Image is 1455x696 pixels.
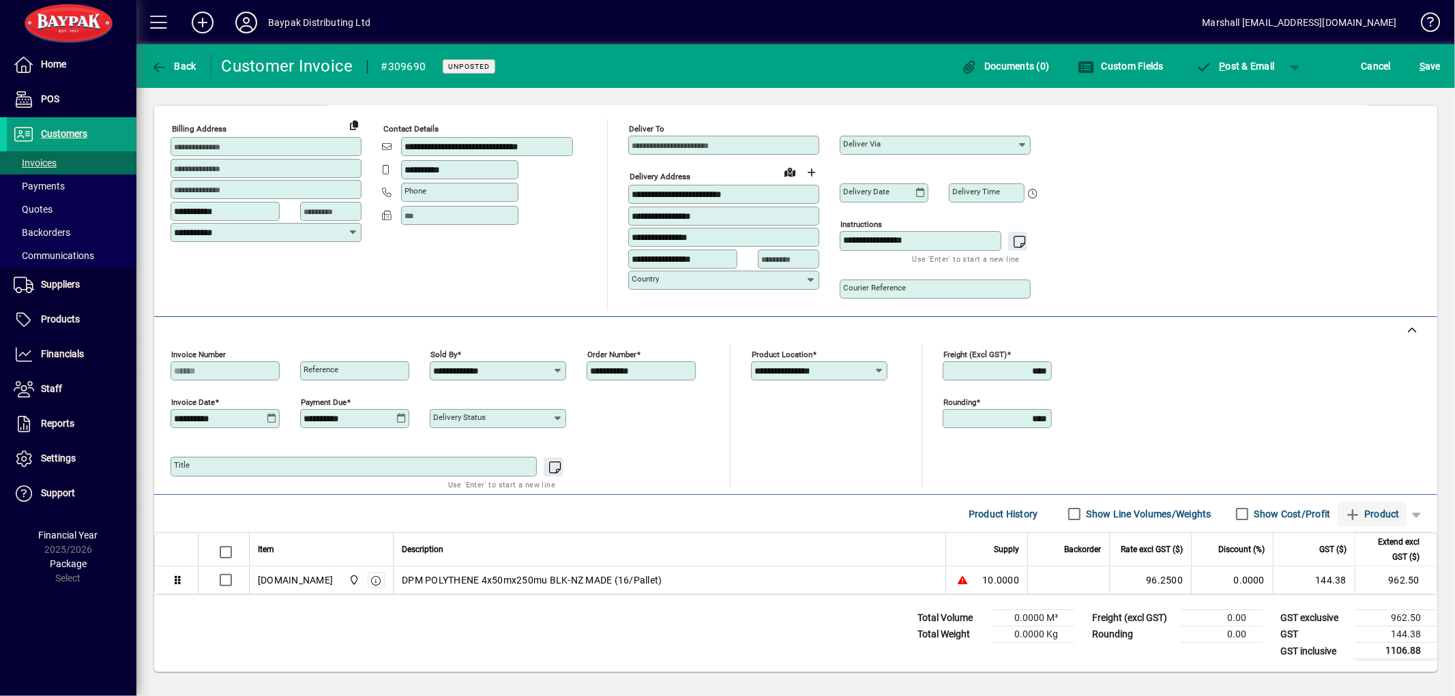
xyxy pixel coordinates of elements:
span: Backorder [1064,542,1101,557]
span: DPM POLYTHENE 4x50mx250mu BLK-NZ MADE (16/Pallet) [402,573,662,587]
span: Settings [41,453,76,464]
div: [DOMAIN_NAME] [258,573,333,587]
td: Total Weight [911,626,993,643]
mat-label: Title [174,460,190,470]
mat-label: Delivery status [433,412,486,422]
td: 0.00 [1181,610,1263,626]
span: POS [41,93,59,104]
button: Custom Fields [1074,54,1167,78]
span: Back [151,61,196,72]
td: Total Volume [911,610,993,626]
label: Show Line Volumes/Weights [1084,507,1211,521]
mat-label: Product location [752,350,812,359]
span: Backorders [14,227,70,238]
div: #309690 [381,56,426,78]
a: Staff [7,372,136,406]
mat-label: Instructions [840,220,882,229]
span: Products [41,314,80,324]
td: Freight (excl GST) [1085,610,1181,626]
div: 96.2500 [1118,573,1183,587]
span: Package [50,558,87,569]
span: Reports [41,418,74,429]
mat-label: Sold by [430,350,457,359]
span: Rate excl GST ($) [1121,542,1183,557]
mat-label: Freight (excl GST) [943,350,1007,359]
td: 0.0000 [1191,566,1273,594]
button: Cancel [1358,54,1395,78]
mat-hint: Use 'Enter' to start a new line [448,476,555,492]
button: Documents (0) [958,54,1053,78]
td: 0.0000 M³ [993,610,1074,626]
a: Support [7,476,136,511]
span: Supply [994,542,1019,557]
a: Backorders [7,221,136,244]
button: Copy to Delivery address [343,114,365,136]
span: Financials [41,348,84,359]
td: Rounding [1085,626,1181,643]
span: Description [402,542,443,557]
button: Save [1416,54,1444,78]
span: Unposted [448,62,490,71]
span: ost & Email [1196,61,1275,72]
button: Product [1338,502,1407,526]
div: Baypak Distributing Ltd [268,12,370,33]
a: Invoices [7,151,136,175]
td: 0.0000 Kg [993,626,1074,643]
span: Documents (0) [961,61,1050,72]
span: Item [258,542,274,557]
a: Settings [7,442,136,476]
mat-label: Invoice date [171,397,215,407]
td: 144.38 [1355,626,1437,643]
span: Discount (%) [1218,542,1265,557]
mat-label: Courier Reference [843,283,906,292]
span: Product [1344,503,1400,525]
a: Quotes [7,198,136,221]
span: Customers [41,128,87,139]
mat-label: Deliver To [629,124,664,134]
a: Knowledge Base [1411,3,1438,47]
a: Suppliers [7,268,136,302]
mat-hint: Use 'Enter' to start a new line [913,251,1020,267]
a: View on map [779,161,801,183]
mat-label: Payment due [301,397,347,407]
span: Custom Fields [1078,61,1164,72]
span: GST ($) [1319,542,1347,557]
mat-label: Deliver via [843,139,881,149]
mat-label: Delivery date [843,187,890,196]
button: Product History [963,502,1044,526]
a: Home [7,48,136,82]
a: Payments [7,175,136,198]
button: Back [147,54,200,78]
span: Suppliers [41,279,80,290]
td: 144.38 [1273,566,1355,594]
mat-label: Phone [405,186,426,196]
a: Communications [7,244,136,267]
span: Support [41,487,75,498]
div: Marshall [EMAIL_ADDRESS][DOMAIN_NAME] [1203,12,1397,33]
span: Invoices [14,157,57,168]
span: Financial Year [39,530,98,541]
app-page-header-button: Back [136,54,211,78]
td: 962.50 [1355,566,1437,594]
span: Baypak - Onekawa [345,573,361,588]
span: Product History [969,503,1038,525]
span: Quotes [14,204,53,215]
span: Cancel [1362,55,1392,77]
span: ave [1420,55,1441,77]
button: Choose address [801,162,823,183]
a: POS [7,82,136,117]
a: Products [7,303,136,337]
td: GST exclusive [1274,610,1355,626]
mat-label: Country [632,274,659,284]
span: Home [41,59,66,70]
mat-label: Delivery time [952,187,1000,196]
mat-label: Order number [587,350,636,359]
span: Staff [41,383,62,394]
td: 0.00 [1181,626,1263,643]
button: Post & Email [1189,54,1282,78]
mat-label: Reference [304,365,338,374]
mat-label: Invoice number [171,350,226,359]
span: Payments [14,181,65,192]
div: Customer Invoice [222,55,353,77]
span: Extend excl GST ($) [1364,534,1420,564]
